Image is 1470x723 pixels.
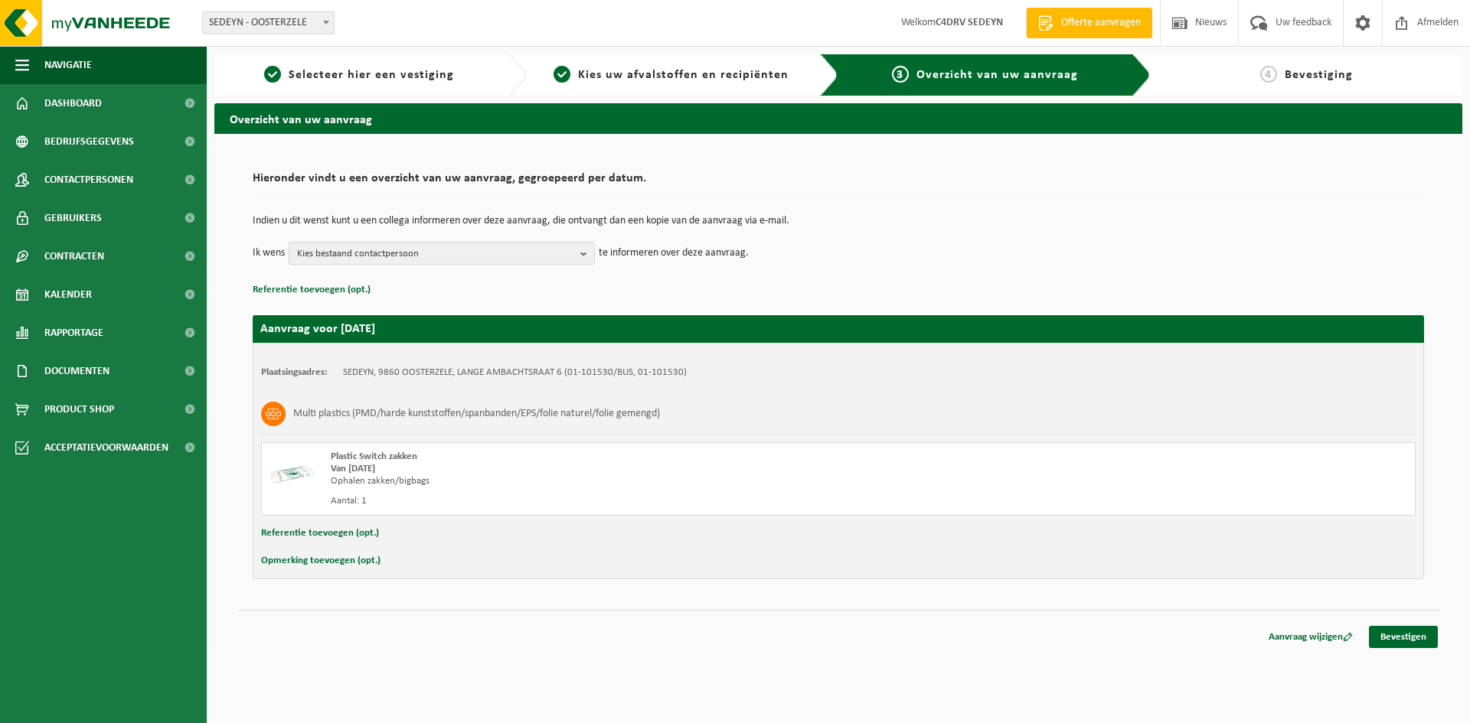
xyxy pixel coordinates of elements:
span: 4 [1260,66,1277,83]
span: Bedrijfsgegevens [44,122,134,161]
a: Offerte aanvragen [1026,8,1152,38]
strong: C4DRV SEDEYN [936,17,1003,28]
span: Gebruikers [44,199,102,237]
span: Selecteer hier een vestiging [289,69,454,81]
span: Kies bestaand contactpersoon [297,243,574,265]
img: LP-SK-00500-LPE-16.png [269,451,315,497]
h3: Multi plastics (PMD/harde kunststoffen/spanbanden/EPS/folie naturel/folie gemengd) [293,402,660,426]
span: Product Shop [44,390,114,428]
span: 2 [554,66,570,83]
span: 3 [892,66,909,83]
a: Bevestigen [1369,626,1438,648]
p: te informeren over deze aanvraag. [599,242,749,265]
span: Bevestiging [1285,69,1353,81]
a: 1Selecteer hier een vestiging [222,66,496,84]
span: Documenten [44,352,109,390]
strong: Van [DATE] [331,464,375,474]
span: Dashboard [44,84,102,122]
button: Kies bestaand contactpersoon [289,242,595,265]
span: Plastic Switch zakken [331,451,417,461]
span: Contactpersonen [44,161,133,199]
span: 1 [264,66,281,83]
span: SEDEYN - OOSTERZELE [203,12,334,34]
button: Opmerking toevoegen (opt.) [261,551,381,571]
div: Ophalen zakken/bigbags [331,475,900,487]
span: Kies uw afvalstoffen en recipiënten [578,69,789,81]
p: Ik wens [253,242,285,265]
span: Rapportage [44,314,103,352]
span: Acceptatievoorwaarden [44,428,168,467]
a: 2Kies uw afvalstoffen en recipiënten [534,66,808,84]
span: Offerte aanvragen [1057,15,1145,31]
span: SEDEYN - OOSTERZELE [202,11,335,34]
span: Overzicht van uw aanvraag [916,69,1078,81]
button: Referentie toevoegen (opt.) [261,523,379,543]
a: Aanvraag wijzigen [1257,626,1364,648]
div: Aantal: 1 [331,495,900,507]
h2: Hieronder vindt u een overzicht van uw aanvraag, gegroepeerd per datum. [253,172,1424,193]
span: Kalender [44,275,92,314]
td: SEDEYN, 9860 OOSTERZELE, LANGE AMBACHTSRAAT 6 (01-101530/BUS, 01-101530) [343,366,687,379]
strong: Plaatsingsadres: [261,367,328,377]
h2: Overzicht van uw aanvraag [214,103,1462,133]
strong: Aanvraag voor [DATE] [260,323,375,335]
p: Indien u dit wenst kunt u een collega informeren over deze aanvraag, die ontvangt dan een kopie v... [253,216,1424,226]
span: Contracten [44,237,104,275]
span: Navigatie [44,46,92,84]
button: Referentie toevoegen (opt.) [253,280,371,300]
